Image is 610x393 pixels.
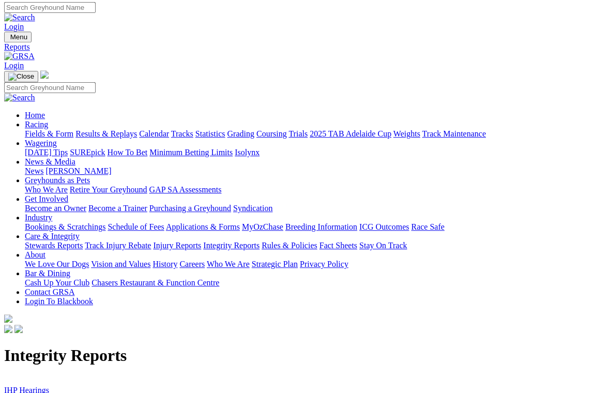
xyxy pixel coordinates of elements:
[25,194,68,203] a: Get Involved
[40,70,49,79] img: logo-grsa-white.png
[25,241,606,250] div: Care & Integrity
[91,278,219,287] a: Chasers Restaurant & Function Centre
[166,222,240,231] a: Applications & Forms
[25,157,75,166] a: News & Media
[75,129,137,138] a: Results & Replays
[207,260,250,268] a: Who We Are
[262,241,317,250] a: Rules & Policies
[25,120,48,129] a: Racing
[4,42,606,52] a: Reports
[4,32,32,42] button: Toggle navigation
[171,129,193,138] a: Tracks
[300,260,348,268] a: Privacy Policy
[4,314,12,323] img: logo-grsa-white.png
[25,278,606,288] div: Bar & Dining
[70,148,105,157] a: SUREpick
[25,269,70,278] a: Bar & Dining
[25,111,45,119] a: Home
[25,204,86,213] a: Become an Owner
[4,13,35,22] img: Search
[25,148,606,157] div: Wagering
[25,288,74,296] a: Contact GRSA
[14,325,23,333] img: twitter.svg
[25,204,606,213] div: Get Involved
[4,346,606,365] h1: Integrity Reports
[203,241,260,250] a: Integrity Reports
[25,222,606,232] div: Industry
[108,222,164,231] a: Schedule of Fees
[25,260,89,268] a: We Love Our Dogs
[25,213,52,222] a: Industry
[288,129,308,138] a: Trials
[25,232,80,240] a: Care & Integrity
[359,241,407,250] a: Stay On Track
[25,148,68,157] a: [DATE] Tips
[4,93,35,102] img: Search
[25,297,93,306] a: Login To Blackbook
[149,204,231,213] a: Purchasing a Greyhound
[25,260,606,269] div: About
[252,260,298,268] a: Strategic Plan
[4,71,38,82] button: Toggle navigation
[4,82,96,93] input: Search
[195,129,225,138] a: Statistics
[422,129,486,138] a: Track Maintenance
[149,148,233,157] a: Minimum Betting Limits
[25,185,68,194] a: Who We Are
[25,129,73,138] a: Fields & Form
[152,260,177,268] a: History
[139,129,169,138] a: Calendar
[179,260,205,268] a: Careers
[25,278,89,287] a: Cash Up Your Club
[411,222,444,231] a: Race Safe
[25,129,606,139] div: Racing
[256,129,287,138] a: Coursing
[233,204,272,213] a: Syndication
[242,222,283,231] a: MyOzChase
[153,241,201,250] a: Injury Reports
[25,185,606,194] div: Greyhounds as Pets
[25,241,83,250] a: Stewards Reports
[25,167,606,176] div: News & Media
[85,241,151,250] a: Track Injury Rebate
[25,222,105,231] a: Bookings & Scratchings
[235,148,260,157] a: Isolynx
[108,148,148,157] a: How To Bet
[70,185,147,194] a: Retire Your Greyhound
[310,129,391,138] a: 2025 TAB Adelaide Cup
[285,222,357,231] a: Breeding Information
[319,241,357,250] a: Fact Sheets
[25,176,90,185] a: Greyhounds as Pets
[25,250,45,259] a: About
[359,222,409,231] a: ICG Outcomes
[4,2,96,13] input: Search
[393,129,420,138] a: Weights
[4,325,12,333] img: facebook.svg
[227,129,254,138] a: Grading
[4,52,35,61] img: GRSA
[10,33,27,41] span: Menu
[25,167,43,175] a: News
[149,185,222,194] a: GAP SA Assessments
[8,72,34,81] img: Close
[25,139,57,147] a: Wagering
[4,22,24,31] a: Login
[88,204,147,213] a: Become a Trainer
[45,167,111,175] a: [PERSON_NAME]
[4,61,24,70] a: Login
[91,260,150,268] a: Vision and Values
